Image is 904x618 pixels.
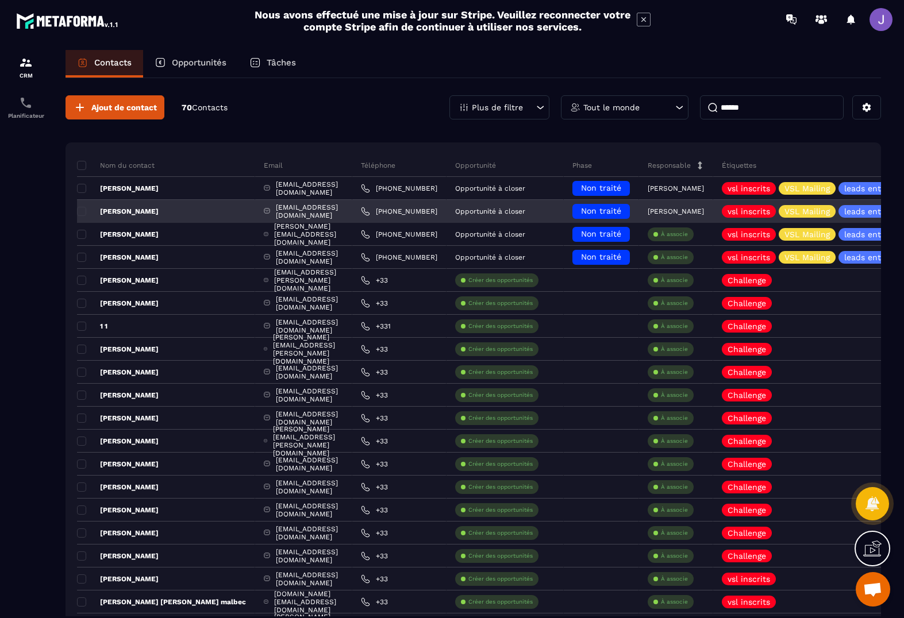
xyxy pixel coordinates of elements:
[16,10,120,31] img: logo
[361,345,388,354] a: +33
[66,95,164,119] button: Ajout de contact
[661,483,688,491] p: À associe
[468,299,533,307] p: Créer des opportunités
[572,161,592,170] p: Phase
[94,57,132,68] p: Contacts
[661,276,688,284] p: À associe
[728,299,766,307] p: Challenge
[3,87,49,128] a: schedulerschedulerPlanificateur
[856,572,890,607] div: Ouvrir le chat
[728,184,770,192] p: vsl inscrits
[784,230,830,238] p: VSL Mailing
[661,598,688,606] p: À associe
[455,207,525,215] p: Opportunité à closer
[361,322,391,331] a: +331
[728,598,770,606] p: vsl inscrits
[455,253,525,261] p: Opportunité à closer
[361,207,437,216] a: [PHONE_NUMBER]
[784,207,830,215] p: VSL Mailing
[19,56,33,69] img: formation
[661,391,688,399] p: À associe
[581,206,621,215] span: Non traité
[238,50,307,78] a: Tâches
[455,230,525,238] p: Opportunité à closer
[361,574,388,584] a: +33
[91,102,157,113] span: Ajout de contact
[77,161,155,170] p: Nom du contact
[361,276,388,285] a: +33
[468,414,533,422] p: Créer des opportunités
[77,574,159,584] p: [PERSON_NAME]
[361,391,388,400] a: +33
[468,529,533,537] p: Créer des opportunités
[648,207,704,215] p: [PERSON_NAME]
[728,345,766,353] p: Challenge
[728,253,770,261] p: vsl inscrits
[728,276,766,284] p: Challenge
[661,460,688,468] p: À associe
[77,437,159,446] p: [PERSON_NAME]
[361,505,388,515] a: +33
[3,72,49,79] p: CRM
[728,368,766,376] p: Challenge
[468,483,533,491] p: Créer des opportunités
[192,103,228,112] span: Contacts
[468,276,533,284] p: Créer des opportunités
[361,482,388,492] a: +33
[254,9,631,33] h2: Nous avons effectué une mise à jour sur Stripe. Veuillez reconnecter votre compte Stripe afin de ...
[19,96,33,110] img: scheduler
[583,103,640,111] p: Tout le monde
[661,253,688,261] p: À associe
[728,552,766,560] p: Challenge
[661,230,688,238] p: À associe
[728,437,766,445] p: Challenge
[264,161,283,170] p: Email
[182,102,228,113] p: 70
[468,391,533,399] p: Créer des opportunités
[77,391,159,400] p: [PERSON_NAME]
[468,506,533,514] p: Créer des opportunités
[66,50,143,78] a: Contacts
[728,460,766,468] p: Challenge
[728,483,766,491] p: Challenge
[728,230,770,238] p: vsl inscrits
[728,207,770,215] p: vsl inscrits
[661,529,688,537] p: À associe
[361,230,437,239] a: [PHONE_NUMBER]
[77,597,246,607] p: [PERSON_NAME] [PERSON_NAME] malbec
[77,551,159,561] p: [PERSON_NAME]
[455,184,525,192] p: Opportunité à closer
[77,505,159,515] p: [PERSON_NAME]
[77,459,159,469] p: [PERSON_NAME]
[728,506,766,514] p: Challenge
[361,459,388,469] a: +33
[361,161,395,170] p: Téléphone
[468,598,533,606] p: Créer des opportunités
[784,184,830,192] p: VSL Mailing
[361,184,437,193] a: [PHONE_NUMBER]
[77,414,159,423] p: [PERSON_NAME]
[468,575,533,583] p: Créer des opportunités
[468,460,533,468] p: Créer des opportunités
[728,575,770,583] p: vsl inscrits
[77,253,159,262] p: [PERSON_NAME]
[77,230,159,239] p: [PERSON_NAME]
[361,551,388,561] a: +33
[77,482,159,492] p: [PERSON_NAME]
[361,528,388,538] a: +33
[77,184,159,193] p: [PERSON_NAME]
[361,414,388,423] a: +33
[661,414,688,422] p: À associe
[728,391,766,399] p: Challenge
[661,345,688,353] p: À associe
[361,368,388,377] a: +33
[77,299,159,308] p: [PERSON_NAME]
[661,437,688,445] p: À associe
[77,207,159,216] p: [PERSON_NAME]
[172,57,226,68] p: Opportunités
[648,161,691,170] p: Responsable
[361,253,437,262] a: [PHONE_NUMBER]
[77,368,159,377] p: [PERSON_NAME]
[661,506,688,514] p: À associe
[3,113,49,119] p: Planificateur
